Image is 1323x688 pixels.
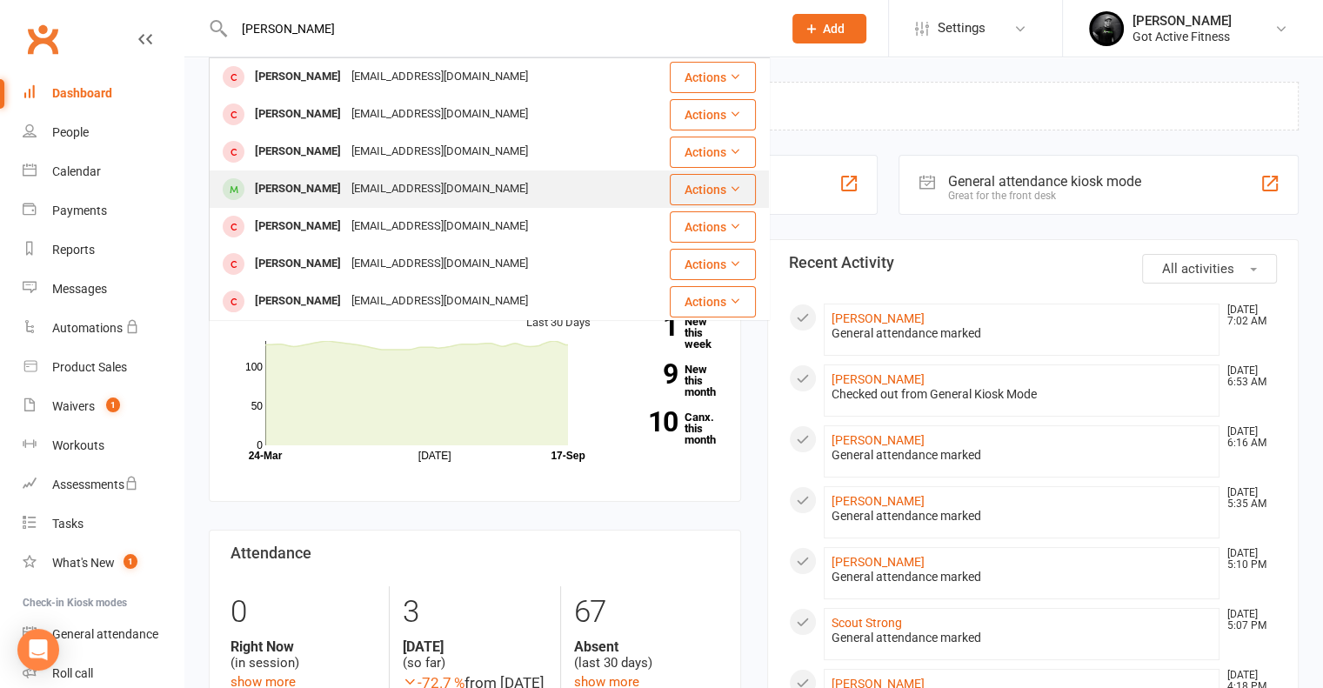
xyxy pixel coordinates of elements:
[250,177,346,202] div: [PERSON_NAME]
[832,372,925,386] a: [PERSON_NAME]
[52,282,107,296] div: Messages
[52,243,95,257] div: Reports
[52,360,127,374] div: Product Sales
[574,638,718,655] strong: Absent
[23,426,184,465] a: Workouts
[1219,609,1276,631] time: [DATE] 5:07 PM
[229,17,770,41] input: Search...
[52,321,123,335] div: Automations
[670,174,756,205] button: Actions
[948,190,1141,202] div: Great for the front desk
[52,164,101,178] div: Calendar
[106,397,120,412] span: 1
[670,286,756,317] button: Actions
[23,387,184,426] a: Waivers 1
[346,64,533,90] div: [EMAIL_ADDRESS][DOMAIN_NAME]
[832,311,925,325] a: [PERSON_NAME]
[574,586,718,638] div: 67
[52,478,138,491] div: Assessments
[1133,13,1232,29] div: [PERSON_NAME]
[52,204,107,217] div: Payments
[617,313,678,339] strong: 1
[250,289,346,314] div: [PERSON_NAME]
[23,348,184,387] a: Product Sales
[1219,426,1276,449] time: [DATE] 6:16 AM
[52,556,115,570] div: What's New
[21,17,64,61] a: Clubworx
[346,289,533,314] div: [EMAIL_ADDRESS][DOMAIN_NAME]
[250,64,346,90] div: [PERSON_NAME]
[250,214,346,239] div: [PERSON_NAME]
[52,399,95,413] div: Waivers
[832,494,925,508] a: [PERSON_NAME]
[52,86,112,100] div: Dashboard
[23,152,184,191] a: Calendar
[52,666,93,680] div: Roll call
[832,616,902,630] a: Scout Strong
[1219,487,1276,510] time: [DATE] 5:35 AM
[23,230,184,270] a: Reports
[346,139,533,164] div: [EMAIL_ADDRESS][DOMAIN_NAME]
[792,14,866,43] button: Add
[1142,254,1277,284] button: All activities
[832,631,1213,645] div: General attendance marked
[948,173,1141,190] div: General attendance kiosk mode
[832,570,1213,584] div: General attendance marked
[23,465,184,504] a: Assessments
[670,249,756,280] button: Actions
[346,177,533,202] div: [EMAIL_ADDRESS][DOMAIN_NAME]
[346,102,533,127] div: [EMAIL_ADDRESS][DOMAIN_NAME]
[617,409,678,435] strong: 10
[250,251,346,277] div: [PERSON_NAME]
[617,361,678,387] strong: 9
[832,433,925,447] a: [PERSON_NAME]
[832,326,1213,341] div: General attendance marked
[670,62,756,93] button: Actions
[23,544,184,583] a: What's New1
[617,316,719,350] a: 1New this week
[23,74,184,113] a: Dashboard
[823,22,845,36] span: Add
[231,586,376,638] div: 0
[403,638,547,671] div: (so far)
[250,139,346,164] div: [PERSON_NAME]
[832,555,925,569] a: [PERSON_NAME]
[23,504,184,544] a: Tasks
[1219,548,1276,571] time: [DATE] 5:10 PM
[403,586,547,638] div: 3
[52,125,89,139] div: People
[23,615,184,654] a: General attendance kiosk mode
[832,509,1213,524] div: General attendance marked
[1162,261,1234,277] span: All activities
[346,214,533,239] div: [EMAIL_ADDRESS][DOMAIN_NAME]
[1219,365,1276,388] time: [DATE] 6:53 AM
[23,309,184,348] a: Automations
[1133,29,1232,44] div: Got Active Fitness
[832,448,1213,463] div: General attendance marked
[346,251,533,277] div: [EMAIL_ADDRESS][DOMAIN_NAME]
[17,629,59,671] div: Open Intercom Messenger
[1219,304,1276,327] time: [DATE] 7:02 AM
[52,438,104,452] div: Workouts
[832,387,1213,402] div: Checked out from General Kiosk Mode
[789,254,1278,271] h3: Recent Activity
[231,544,719,562] h3: Attendance
[670,99,756,130] button: Actions
[23,191,184,230] a: Payments
[938,9,986,48] span: Settings
[574,638,718,671] div: (last 30 days)
[617,364,719,397] a: 9New this month
[23,113,184,152] a: People
[1089,11,1124,46] img: thumb_image1544090673.png
[52,627,158,641] div: General attendance
[124,554,137,569] span: 1
[231,638,376,671] div: (in session)
[670,137,756,168] button: Actions
[250,102,346,127] div: [PERSON_NAME]
[23,270,184,309] a: Messages
[403,638,547,655] strong: [DATE]
[670,211,756,243] button: Actions
[52,517,84,531] div: Tasks
[617,411,719,445] a: 10Canx. this month
[231,638,376,655] strong: Right Now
